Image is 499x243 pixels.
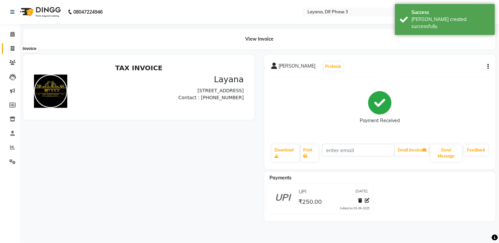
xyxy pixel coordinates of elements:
[113,13,214,23] h3: Layana
[356,188,368,195] span: [DATE]
[73,3,103,21] b: 08047224946
[412,9,490,16] div: Success
[324,62,343,71] button: Prebook
[278,63,316,72] span: [PERSON_NAME]
[272,144,299,162] a: Download
[322,144,395,156] input: enter email
[23,29,496,49] div: View Invoice
[430,144,462,162] button: Send Message
[360,118,400,124] div: Payment Received
[301,144,319,162] a: Print
[412,16,490,30] div: Bill created successfully.
[113,26,214,33] p: [STREET_ADDRESS]
[340,206,370,211] div: Added on 03-09-2025
[465,144,488,156] a: Feedback
[299,188,307,195] span: UPI
[269,175,292,181] span: Payments
[4,3,214,11] h2: TAX INVOICE
[17,3,63,21] img: logo
[299,198,322,207] span: ₹250.00
[21,45,38,53] div: Invoice
[113,33,214,40] p: Contact : [PHONE_NUMBER]
[395,144,429,156] button: Email Invoice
